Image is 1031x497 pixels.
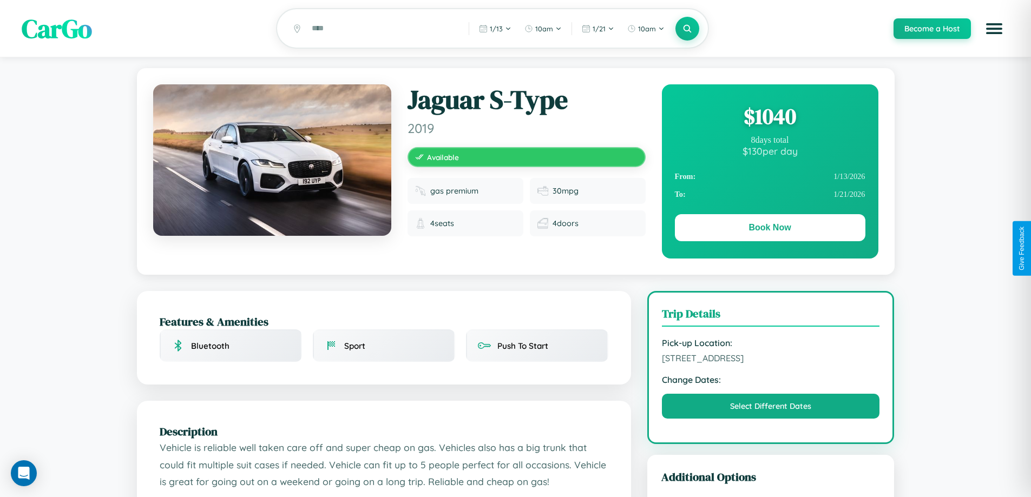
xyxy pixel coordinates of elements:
span: 1 / 21 [593,24,606,33]
img: Seats [415,218,426,229]
div: 1 / 21 / 2026 [675,185,865,203]
strong: Change Dates: [662,374,880,385]
img: Doors [537,218,548,229]
h2: Features & Amenities [160,314,608,329]
span: Bluetooth [191,341,229,351]
button: 1/21 [576,20,620,37]
span: 10am [535,24,553,33]
div: 8 days total [675,135,865,145]
span: 1 / 13 [490,24,503,33]
h1: Jaguar S-Type [408,84,646,116]
span: Available [427,153,459,162]
span: CarGo [22,11,92,47]
h3: Additional Options [661,469,881,485]
span: [STREET_ADDRESS] [662,353,880,363]
button: Open menu [979,14,1009,44]
span: 30 mpg [553,186,579,196]
button: Book Now [675,214,865,241]
div: $ 1040 [675,102,865,131]
button: Become a Host [894,18,971,39]
button: Select Different Dates [662,394,880,419]
button: 10am [519,20,567,37]
h2: Description [160,423,608,439]
p: Vehicle is reliable well taken care off and super cheap on gas. Vehicles also has a big trunk tha... [160,439,608,491]
strong: To: [675,190,686,199]
div: Give Feedback [1018,227,1026,270]
button: 1/13 [474,20,517,37]
div: Open Intercom Messenger [11,460,37,486]
span: 4 doors [553,218,579,228]
strong: Pick-up Location: [662,337,880,348]
div: 1 / 13 / 2026 [675,168,865,185]
strong: From: [675,172,696,181]
span: 4 seats [430,218,454,228]
img: Fuel efficiency [537,185,548,196]
h3: Trip Details [662,306,880,327]
img: Jaguar S-Type 2019 [153,84,391,236]
span: 10am [638,24,656,33]
button: 10am [622,20,670,37]
span: Sport [344,341,365,351]
div: $ 130 per day [675,145,865,157]
span: 2019 [408,120,646,136]
img: Fuel type [415,185,426,196]
span: Push To Start [497,341,548,351]
span: gas premium [430,186,478,196]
